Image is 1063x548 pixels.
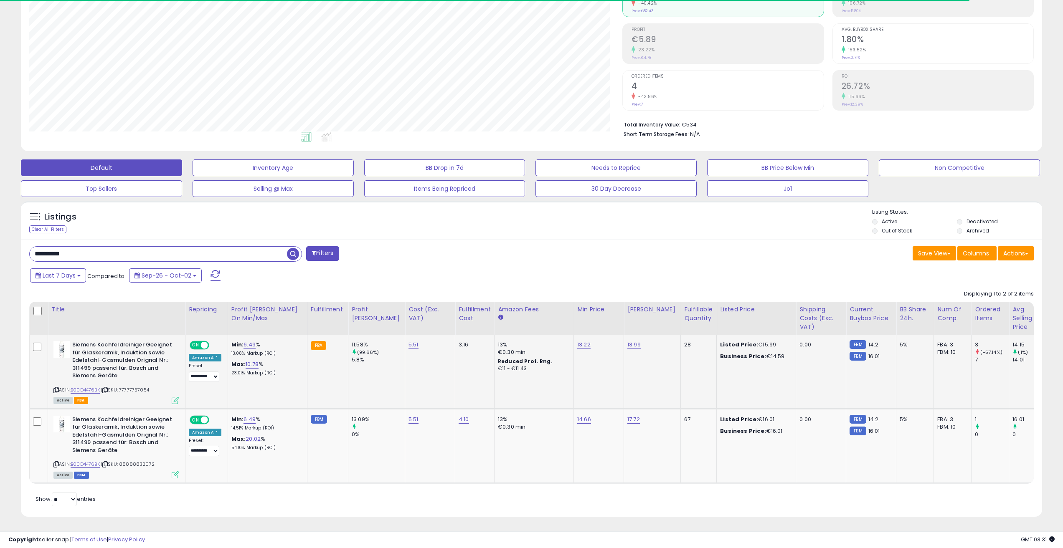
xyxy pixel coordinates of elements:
[311,341,326,350] small: FBA
[624,121,680,128] b: Total Inventory Value:
[900,416,927,423] div: 5%
[352,341,405,348] div: 11.58%
[842,28,1033,32] span: Avg. Buybox Share
[352,356,405,364] div: 5.8%
[30,268,86,283] button: Last 7 Days
[632,55,651,60] small: Prev: €4.78
[720,341,789,348] div: €15.99
[868,427,880,435] span: 16.01
[684,341,710,348] div: 28
[231,445,301,451] p: 54.10% Markup (ROI)
[408,415,419,424] a: 5.51
[577,305,620,314] div: Min Price
[998,246,1034,260] button: Actions
[975,416,1009,423] div: 1
[53,397,73,404] span: All listings currently available for purchase on Amazon
[882,227,912,234] label: Out of Stock
[975,305,1005,323] div: Ordered Items
[707,180,868,197] button: Jo1
[244,415,256,424] a: 6.49
[690,130,700,138] span: N/A
[231,360,246,368] b: Max:
[498,423,567,431] div: €0.30 min
[707,159,868,176] button: BB Price Below Min
[231,370,301,376] p: 23.01% Markup (ROI)
[937,341,965,348] div: FBA: 3
[799,416,840,423] div: 0.00
[43,271,76,280] span: Last 7 Days
[352,416,405,423] div: 13.09%
[231,305,304,323] div: Profit [PERSON_NAME] on Min/Max
[87,272,126,280] span: Compared to:
[244,341,256,349] a: 6.49
[842,102,863,107] small: Prev: 12.39%
[627,341,641,349] a: 13.99
[535,180,697,197] button: 30 Day Decrease
[720,415,758,423] b: Listed Price:
[498,348,567,356] div: €0.30 min
[101,386,149,393] span: | SKU: 77777757054
[190,416,201,423] span: ON
[189,354,221,361] div: Amazon AI *
[635,47,655,53] small: 23.22%
[720,427,789,435] div: €16.01
[967,227,989,234] label: Archived
[975,341,1009,348] div: 3
[8,535,39,543] strong: Copyright
[364,159,525,176] button: BB Drop in 7d
[868,341,879,348] span: 14.2
[937,423,965,431] div: FBM: 10
[246,360,259,369] a: 10.78
[720,305,792,314] div: Listed Price
[101,461,155,467] span: | SKU: 88888832072
[71,535,107,543] a: Terms of Use
[799,305,842,331] div: Shipping Costs (Exc. VAT)
[632,8,654,13] small: Prev: €82.43
[1012,416,1046,423] div: 16.01
[21,159,182,176] button: Default
[624,119,1027,129] li: €534
[900,341,927,348] div: 5%
[459,415,469,424] a: 4.10
[624,131,689,138] b: Short Term Storage Fees:
[74,472,89,479] span: FBM
[1012,431,1046,438] div: 0
[1012,305,1043,331] div: Avg Selling Price
[231,341,301,356] div: %
[142,271,191,280] span: Sep-26 - Oct-02
[53,472,73,479] span: All listings currently available for purchase on Amazon
[228,302,307,335] th: The percentage added to the cost of goods (COGS) that forms the calculator for Min & Max prices.
[913,246,956,260] button: Save View
[306,246,339,261] button: Filters
[937,305,968,323] div: Num of Comp.
[21,180,182,197] button: Top Sellers
[498,365,567,372] div: €11 - €11.43
[720,352,766,360] b: Business Price:
[231,435,246,443] b: Max:
[980,349,1002,356] small: (-57.14%)
[357,349,379,356] small: (99.66%)
[498,314,503,321] small: Amazon Fees.
[842,35,1033,46] h2: 1.80%
[720,341,758,348] b: Listed Price:
[963,249,989,258] span: Columns
[850,352,866,361] small: FBM
[879,159,1040,176] button: Non Competitive
[850,427,866,435] small: FBM
[53,341,179,403] div: ASIN:
[577,415,591,424] a: 14.66
[632,35,823,46] h2: €5.89
[868,415,879,423] span: 14.2
[189,438,221,457] div: Preset:
[208,342,221,349] span: OFF
[900,305,930,323] div: BB Share 24h.
[937,416,965,423] div: FBA: 3
[189,305,224,314] div: Repricing
[459,305,491,323] div: Fulfillment Cost
[850,415,866,424] small: FBM
[53,416,70,432] img: 41Gmse4UY+L._SL40_.jpg
[71,461,100,468] a: B00D4476BK
[684,305,713,323] div: Fulfillable Quantity
[36,495,96,503] span: Show: entries
[352,305,401,323] div: Profit [PERSON_NAME]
